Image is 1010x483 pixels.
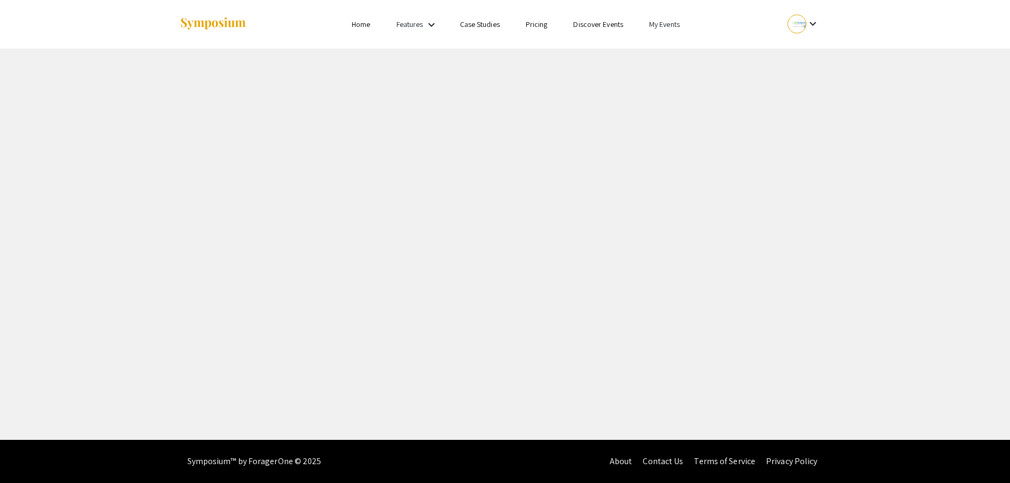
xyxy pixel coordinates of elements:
[643,456,683,467] a: Contact Us
[179,17,247,31] img: Symposium by ForagerOne
[806,17,819,30] mat-icon: Expand account dropdown
[694,456,755,467] a: Terms of Service
[460,19,500,29] a: Case Studies
[425,18,438,31] mat-icon: Expand Features list
[776,12,831,36] button: Expand account dropdown
[766,456,817,467] a: Privacy Policy
[526,19,548,29] a: Pricing
[187,440,322,483] div: Symposium™ by ForagerOne © 2025
[610,456,632,467] a: About
[573,19,623,29] a: Discover Events
[352,19,370,29] a: Home
[649,19,680,29] a: My Events
[396,19,423,29] a: Features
